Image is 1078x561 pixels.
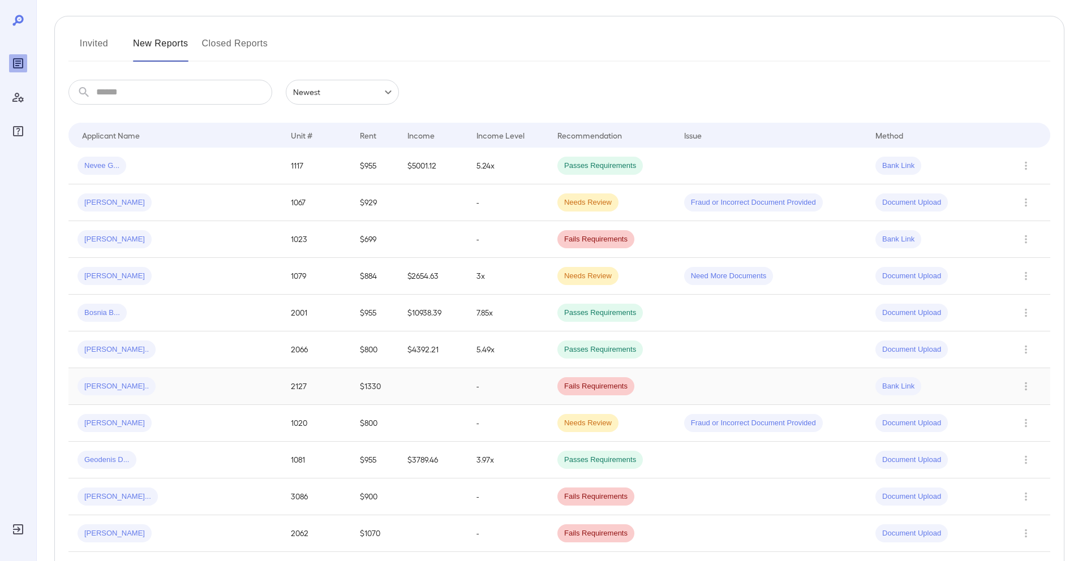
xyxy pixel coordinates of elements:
[351,368,398,405] td: $1330
[1017,340,1035,359] button: Row Actions
[875,344,948,355] span: Document Upload
[202,34,268,62] button: Closed Reports
[351,405,398,442] td: $800
[557,234,634,245] span: Fails Requirements
[291,128,312,142] div: Unit #
[82,128,140,142] div: Applicant Name
[684,197,823,208] span: Fraud or Incorrect Document Provided
[78,308,127,318] span: Bosnia B...
[467,184,548,221] td: -
[875,234,921,245] span: Bank Link
[398,295,467,331] td: $10938.39
[467,221,548,258] td: -
[78,418,152,429] span: [PERSON_NAME]
[557,197,619,208] span: Needs Review
[9,520,27,538] div: Log Out
[78,161,126,171] span: Nevee G...
[78,455,136,465] span: Geodenis D...
[557,418,619,429] span: Needs Review
[684,418,823,429] span: Fraud or Incorrect Document Provided
[282,515,351,552] td: 2062
[1017,414,1035,432] button: Row Actions
[1017,230,1035,248] button: Row Actions
[398,258,467,295] td: $2654.63
[78,344,156,355] span: [PERSON_NAME]..
[467,258,548,295] td: 3x
[282,221,351,258] td: 1023
[557,271,619,282] span: Needs Review
[351,331,398,368] td: $800
[684,271,774,282] span: Need More Documents
[875,197,948,208] span: Document Upload
[557,528,634,539] span: Fails Requirements
[467,405,548,442] td: -
[398,148,467,184] td: $5001.12
[467,368,548,405] td: -
[9,54,27,72] div: Reports
[407,128,435,142] div: Income
[133,34,188,62] button: New Reports
[1017,193,1035,212] button: Row Actions
[282,148,351,184] td: 1117
[9,122,27,140] div: FAQ
[351,258,398,295] td: $884
[875,418,948,429] span: Document Upload
[282,295,351,331] td: 2001
[875,381,921,392] span: Bank Link
[398,331,467,368] td: $4392.21
[1017,267,1035,285] button: Row Actions
[282,184,351,221] td: 1067
[557,128,622,142] div: Recommendation
[875,308,948,318] span: Document Upload
[875,491,948,502] span: Document Upload
[286,80,399,105] div: Newest
[1017,487,1035,506] button: Row Actions
[351,221,398,258] td: $699
[467,331,548,368] td: 5.49x
[467,478,548,515] td: -
[351,295,398,331] td: $955
[557,491,634,502] span: Fails Requirements
[1017,377,1035,395] button: Row Actions
[78,491,158,502] span: [PERSON_NAME]...
[360,128,378,142] div: Rent
[351,478,398,515] td: $900
[875,528,948,539] span: Document Upload
[282,405,351,442] td: 1020
[351,442,398,478] td: $955
[875,271,948,282] span: Document Upload
[1017,524,1035,542] button: Row Actions
[467,148,548,184] td: 5.24x
[557,455,643,465] span: Passes Requirements
[875,455,948,465] span: Document Upload
[398,442,467,478] td: $3789.46
[351,515,398,552] td: $1070
[78,234,152,245] span: [PERSON_NAME]
[78,381,156,392] span: [PERSON_NAME]..
[78,271,152,282] span: [PERSON_NAME]
[9,88,27,106] div: Manage Users
[467,442,548,478] td: 3.97x
[875,128,903,142] div: Method
[684,128,702,142] div: Issue
[78,197,152,208] span: [PERSON_NAME]
[282,331,351,368] td: 2066
[557,308,643,318] span: Passes Requirements
[282,368,351,405] td: 2127
[282,258,351,295] td: 1079
[351,184,398,221] td: $929
[1017,157,1035,175] button: Row Actions
[68,34,119,62] button: Invited
[282,442,351,478] td: 1081
[476,128,525,142] div: Income Level
[467,295,548,331] td: 7.85x
[1017,304,1035,322] button: Row Actions
[351,148,398,184] td: $955
[557,161,643,171] span: Passes Requirements
[78,528,152,539] span: [PERSON_NAME]
[557,381,634,392] span: Fails Requirements
[1017,451,1035,469] button: Row Actions
[467,515,548,552] td: -
[875,161,921,171] span: Bank Link
[282,478,351,515] td: 3086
